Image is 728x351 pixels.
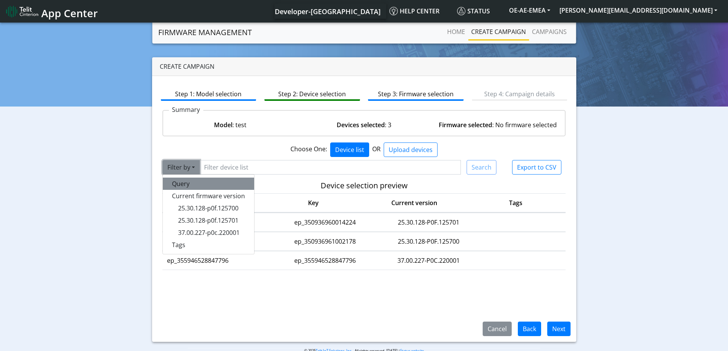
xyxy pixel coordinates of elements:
[178,228,240,237] span: 37.00.227-p0c.220001
[199,160,461,175] input: Filter device list
[158,25,252,40] a: Firmware management
[384,142,438,157] button: Upload devices
[163,239,254,251] button: Tags
[439,121,492,129] strong: Firmware selected
[163,226,254,239] button: 37.00.227-p0c.220001
[271,232,379,251] td: ep_350936961002178
[389,7,439,15] span: Help center
[457,7,490,15] span: Status
[274,3,380,19] a: Your current platform instance
[271,213,379,232] td: ep_350936960014224
[465,194,566,213] th: Tags
[512,160,561,175] button: Export to CSV
[454,3,504,19] a: Status
[264,194,363,213] th: Key
[368,86,464,101] a: Step 3: Firmware selection
[389,7,398,15] img: knowledge.svg
[163,202,254,214] button: 25.30.128-p0f.125700
[163,190,254,202] button: Current firmware version
[330,142,369,157] button: Device list
[152,57,576,76] div: Create campaign
[214,121,232,129] strong: Model
[386,3,454,19] a: Help center
[379,232,478,251] td: 25.30.128-P0F.125700
[41,6,98,20] span: App Center
[169,105,203,114] p: Summary
[504,3,555,17] button: OE-AE-EMEA
[444,24,468,39] a: Home
[163,178,254,190] button: Query
[555,3,722,17] button: [PERSON_NAME][EMAIL_ADDRESS][DOMAIN_NAME]
[6,5,38,18] img: logo-telit-cinterion-gw-new.png
[178,216,238,225] span: 25.30.128-p0f.125701
[275,7,381,16] span: Developer-[GEOGRAPHIC_DATA]
[529,24,570,39] a: Campaigns
[162,181,566,190] h5: Device selection preview
[431,120,564,129] div: : No firmware selected
[297,120,431,129] div: : 3
[6,3,97,19] a: App Center
[337,121,385,129] strong: Devices selected
[271,251,379,270] td: ep_355946528847796
[379,251,478,270] td: 37.00.227-P0C.220001
[518,322,541,336] button: Back
[547,322,571,336] button: Next
[468,24,529,39] a: Create campaign
[161,86,256,101] a: Step 1: Model selection
[483,322,512,336] button: Cancel
[457,7,465,15] img: status.svg
[162,160,200,175] button: Filter by
[164,120,297,129] div: : test
[162,174,255,254] div: Filter by
[163,214,254,226] button: 25.30.128-p0f.125701
[372,145,381,153] span: OR
[290,145,327,153] span: Choose One:
[178,204,238,212] span: 25.30.128-p0f.125700
[162,251,271,270] td: ep_355946528847796
[264,86,360,101] a: Step 2: Device selection
[379,213,478,232] td: 25.30.128-P0F.125701
[363,194,465,213] th: Current version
